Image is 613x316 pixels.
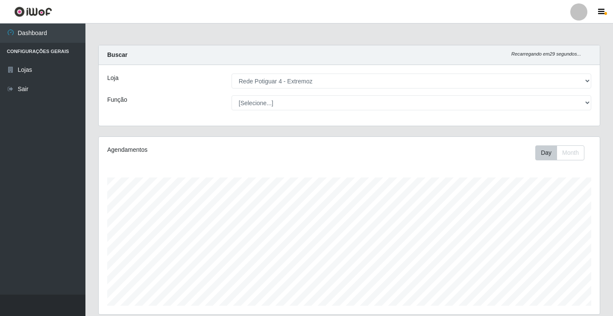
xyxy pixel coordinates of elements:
[535,145,557,160] button: Day
[107,74,118,83] label: Loja
[535,145,584,160] div: First group
[107,51,127,58] strong: Buscar
[14,6,52,17] img: CoreUI Logo
[557,145,584,160] button: Month
[107,145,302,154] div: Agendamentos
[535,145,591,160] div: Toolbar with button groups
[107,95,127,104] label: Função
[511,51,581,56] i: Recarregando em 29 segundos...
